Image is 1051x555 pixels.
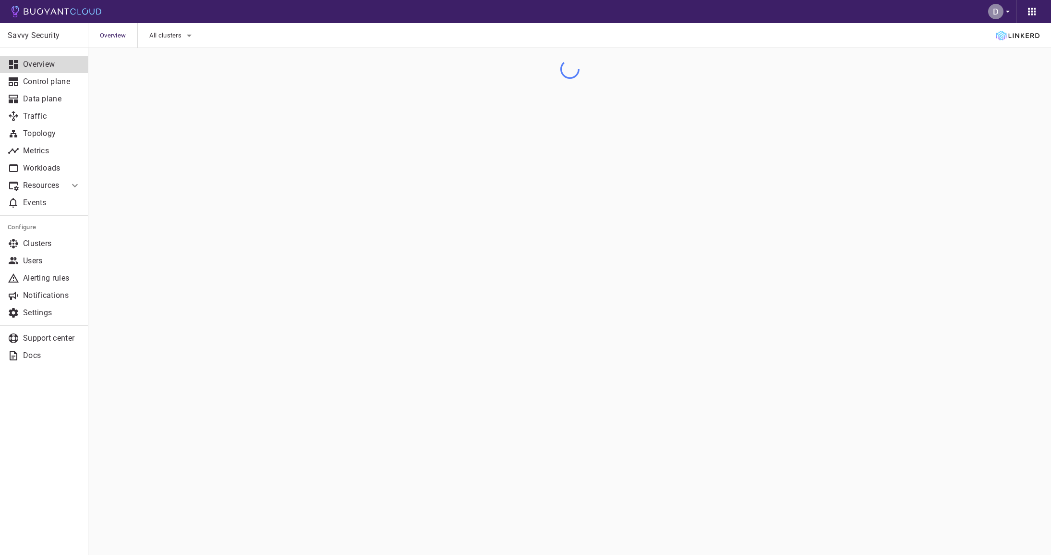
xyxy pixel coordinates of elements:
[23,60,81,69] p: Overview
[8,223,81,231] h5: Configure
[149,32,183,39] span: All clusters
[23,291,81,300] p: Notifications
[8,31,80,40] p: Savvy Security
[23,351,81,360] p: Docs
[23,198,81,208] p: Events
[23,256,81,266] p: Users
[23,239,81,248] p: Clusters
[23,111,81,121] p: Traffic
[23,308,81,318] p: Settings
[23,94,81,104] p: Data plane
[149,28,195,43] button: All clusters
[23,146,81,156] p: Metrics
[23,129,81,138] p: Topology
[100,23,137,48] span: Overview
[23,77,81,86] p: Control plane
[23,273,81,283] p: Alerting rules
[23,163,81,173] p: Workloads
[988,4,1003,19] img: David Ben-Zakai
[23,181,61,190] p: Resources
[23,333,81,343] p: Support center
